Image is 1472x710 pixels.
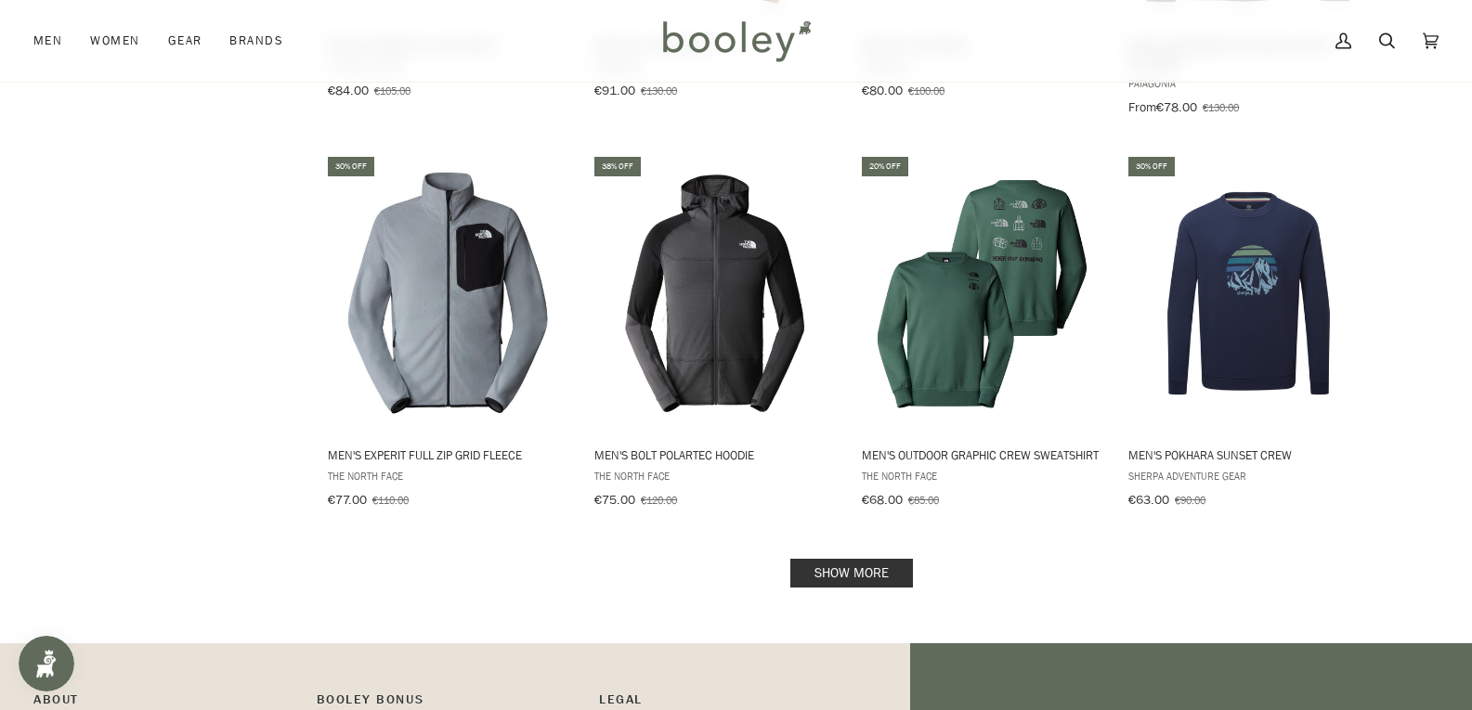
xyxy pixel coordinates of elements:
[1128,491,1169,509] span: €63.00
[1128,98,1156,116] span: From
[862,82,903,99] span: €80.00
[1128,468,1369,484] span: Sherpa Adventure Gear
[1126,171,1372,417] img: Sherpa Adventure Gear Men's Pokhara Sunset Crew Rathee - Booley Galway
[1156,98,1197,116] span: €78.00
[862,157,908,176] div: 20% off
[1128,75,1369,91] span: Patagonia
[859,154,1105,514] a: Men's Outdoor Graphic Crew Sweatshirt
[592,154,838,514] a: Men's Bolt Polartec Hoodie
[908,83,944,98] span: €100.00
[328,564,1376,582] div: Pagination
[594,468,835,484] span: The North Face
[1126,154,1372,514] a: Men's Pokhara Sunset Crew
[594,157,641,176] div: 38% off
[1128,157,1175,176] div: 30% off
[790,559,913,587] a: Show more
[594,82,635,99] span: €91.00
[641,83,677,98] span: €130.00
[325,154,571,514] a: Men's Experit Full Zip Grid Fleece
[592,171,838,417] img: The North Face Men's Bolt Polartec Hoodie Asphalt Grey / TNF Black - Booley Galway
[33,32,62,50] span: Men
[372,492,409,508] span: €110.00
[594,446,835,463] span: Men's Bolt Polartec Hoodie
[908,492,939,508] span: €85.00
[859,171,1105,417] img: The North Face Men's Outdoor Graphic Crew Sweatshirt Duck Green - Booley Galway
[328,446,568,463] span: Men's Experit Full Zip Grid Fleece
[168,32,202,50] span: Gear
[594,491,635,509] span: €75.00
[1175,492,1205,508] span: €90.00
[655,14,817,68] img: Booley
[374,83,410,98] span: €105.00
[328,491,367,509] span: €77.00
[328,157,374,176] div: 30% off
[1128,446,1369,463] span: Men's Pokhara Sunset Crew
[862,491,903,509] span: €68.00
[1203,99,1239,115] span: €130.00
[19,636,74,691] iframe: Button to open loyalty program pop-up
[90,32,139,50] span: Women
[328,82,369,99] span: €84.00
[229,32,283,50] span: Brands
[641,492,677,508] span: €120.00
[862,468,1102,484] span: The North Face
[325,171,571,417] img: The North Face Men's Experit Grid Fleece Monument Grey / TNF Black - Booley Galway
[862,446,1102,463] span: Men's Outdoor Graphic Crew Sweatshirt
[328,468,568,484] span: The North Face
